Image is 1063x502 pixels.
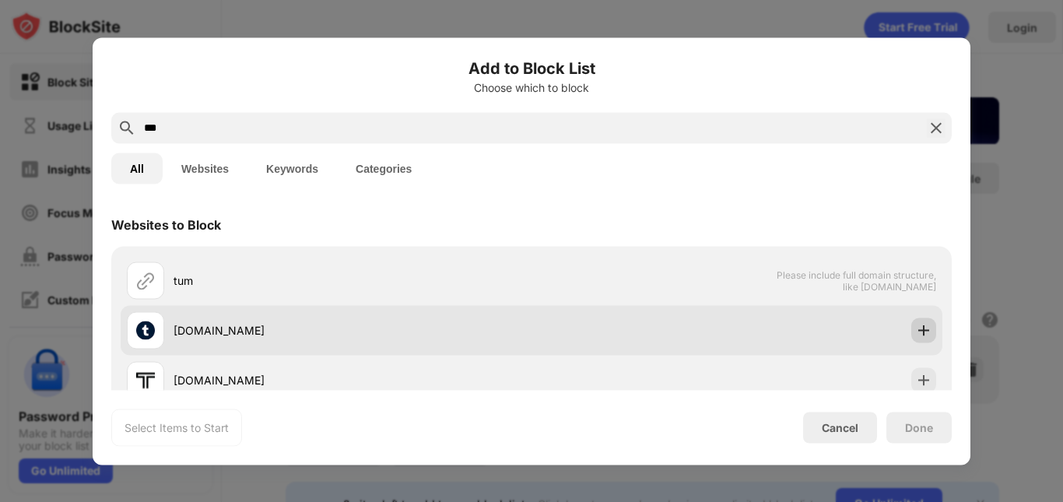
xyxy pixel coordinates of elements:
div: Choose which to block [111,81,952,93]
button: Keywords [247,153,337,184]
div: tum [174,272,531,289]
div: [DOMAIN_NAME] [174,322,531,339]
img: favicons [136,321,155,339]
div: Cancel [822,421,858,434]
img: search-close [927,118,945,137]
img: search.svg [118,118,136,137]
h6: Add to Block List [111,56,952,79]
button: Websites [163,153,247,184]
span: Please include full domain structure, like [DOMAIN_NAME] [776,269,936,292]
button: All [111,153,163,184]
img: favicons [136,370,155,389]
div: Websites to Block [111,216,221,232]
div: Select Items to Start [125,420,229,435]
div: Done [905,421,933,434]
button: Categories [337,153,430,184]
div: [DOMAIN_NAME] [174,372,531,388]
img: url.svg [136,271,155,290]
